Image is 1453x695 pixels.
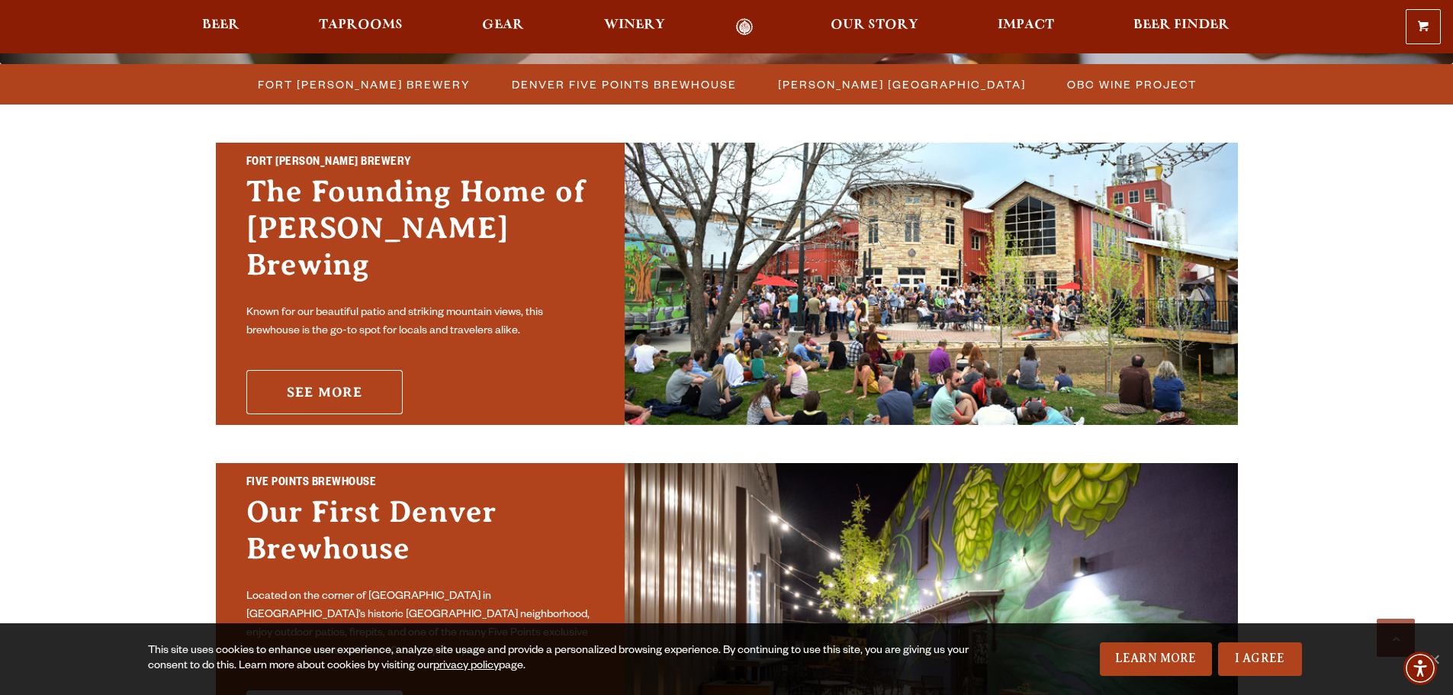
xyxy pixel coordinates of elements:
[821,18,928,36] a: Our Story
[246,370,403,414] a: See More
[148,644,974,674] div: This site uses cookies to enhance user experience, analyze site usage and provide a personalized ...
[831,19,918,31] span: Our Story
[433,661,499,673] a: privacy policy
[246,304,594,341] p: Known for our beautiful patio and striking mountain views, this brewhouse is the go-to spot for l...
[246,588,594,661] p: Located on the corner of [GEOGRAPHIC_DATA] in [GEOGRAPHIC_DATA]’s historic [GEOGRAPHIC_DATA] neig...
[625,143,1238,425] img: Fort Collins Brewery & Taproom'
[998,19,1054,31] span: Impact
[1100,642,1212,676] a: Learn More
[258,73,471,95] span: Fort [PERSON_NAME] Brewery
[192,18,249,36] a: Beer
[482,19,524,31] span: Gear
[988,18,1064,36] a: Impact
[246,474,594,494] h2: Five Points Brewhouse
[249,73,478,95] a: Fort [PERSON_NAME] Brewery
[309,18,413,36] a: Taprooms
[1133,19,1230,31] span: Beer Finder
[1403,652,1437,685] div: Accessibility Menu
[202,19,239,31] span: Beer
[1067,73,1197,95] span: OBC Wine Project
[594,18,675,36] a: Winery
[472,18,534,36] a: Gear
[769,73,1033,95] a: [PERSON_NAME] [GEOGRAPHIC_DATA]
[503,73,744,95] a: Denver Five Points Brewhouse
[246,494,594,582] h3: Our First Denver Brewhouse
[1218,642,1302,676] a: I Agree
[246,153,594,173] h2: Fort [PERSON_NAME] Brewery
[1377,619,1415,657] a: Scroll to top
[1058,73,1204,95] a: OBC Wine Project
[716,18,773,36] a: Odell Home
[778,73,1026,95] span: [PERSON_NAME] [GEOGRAPHIC_DATA]
[246,173,594,298] h3: The Founding Home of [PERSON_NAME] Brewing
[319,19,403,31] span: Taprooms
[1124,18,1239,36] a: Beer Finder
[512,73,737,95] span: Denver Five Points Brewhouse
[604,19,665,31] span: Winery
